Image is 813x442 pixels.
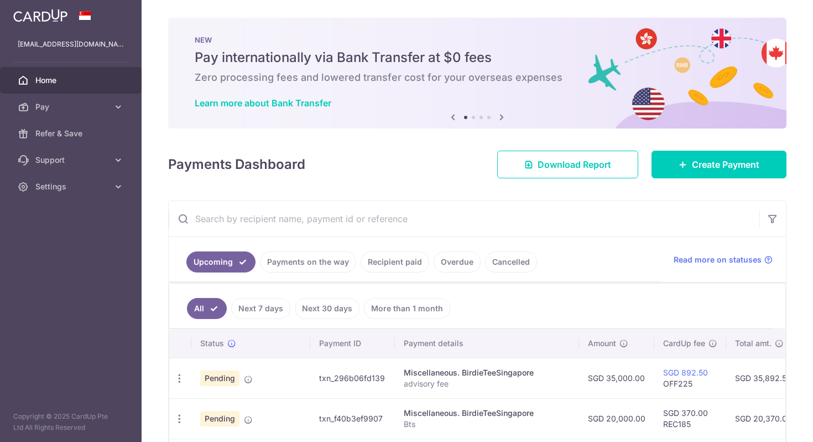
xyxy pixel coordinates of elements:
[497,151,638,178] a: Download Report
[404,408,570,419] div: Miscellaneous. BirdieTeeSingapore
[13,9,67,22] img: CardUp
[195,49,760,66] h5: Pay internationally via Bank Transfer at $0 fees
[35,155,108,166] span: Support
[200,338,224,349] span: Status
[654,358,726,398] td: OFF225
[434,251,481,273] a: Overdue
[361,251,429,273] a: Recipient paid
[310,358,395,398] td: txn_296b06fd139
[395,329,579,358] th: Payment details
[200,411,239,426] span: Pending
[295,298,359,319] a: Next 30 days
[186,251,256,273] a: Upcoming
[200,371,239,386] span: Pending
[588,338,616,349] span: Amount
[231,298,290,319] a: Next 7 days
[310,398,395,439] td: txn_f40b3ef9907
[168,18,786,129] img: Bank transfer banner
[404,419,570,430] p: Bts
[735,338,772,349] span: Total amt.
[579,398,654,439] td: SGD 20,000.00
[726,398,801,439] td: SGD 20,370.00
[674,254,762,265] span: Read more on statuses
[654,398,726,439] td: SGD 370.00 REC185
[652,151,786,178] a: Create Payment
[35,128,108,139] span: Refer & Save
[169,201,759,237] input: Search by recipient name, payment id or reference
[364,298,450,319] a: More than 1 month
[35,101,108,112] span: Pay
[18,39,124,50] p: [EMAIL_ADDRESS][DOMAIN_NAME]
[726,358,801,398] td: SGD 35,892.50
[195,35,760,44] p: NEW
[260,251,356,273] a: Payments on the way
[692,158,759,171] span: Create Payment
[404,367,570,378] div: Miscellaneous. BirdieTeeSingapore
[485,251,537,273] a: Cancelled
[674,254,773,265] a: Read more on statuses
[404,378,570,389] p: advisory fee
[35,75,108,86] span: Home
[579,358,654,398] td: SGD 35,000.00
[195,97,331,109] a: Learn more about Bank Transfer
[168,155,305,174] h4: Payments Dashboard
[187,298,227,319] a: All
[310,329,395,358] th: Payment ID
[538,158,611,171] span: Download Report
[663,338,705,349] span: CardUp fee
[663,368,708,377] a: SGD 892.50
[195,71,760,84] h6: Zero processing fees and lowered transfer cost for your overseas expenses
[35,181,108,192] span: Settings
